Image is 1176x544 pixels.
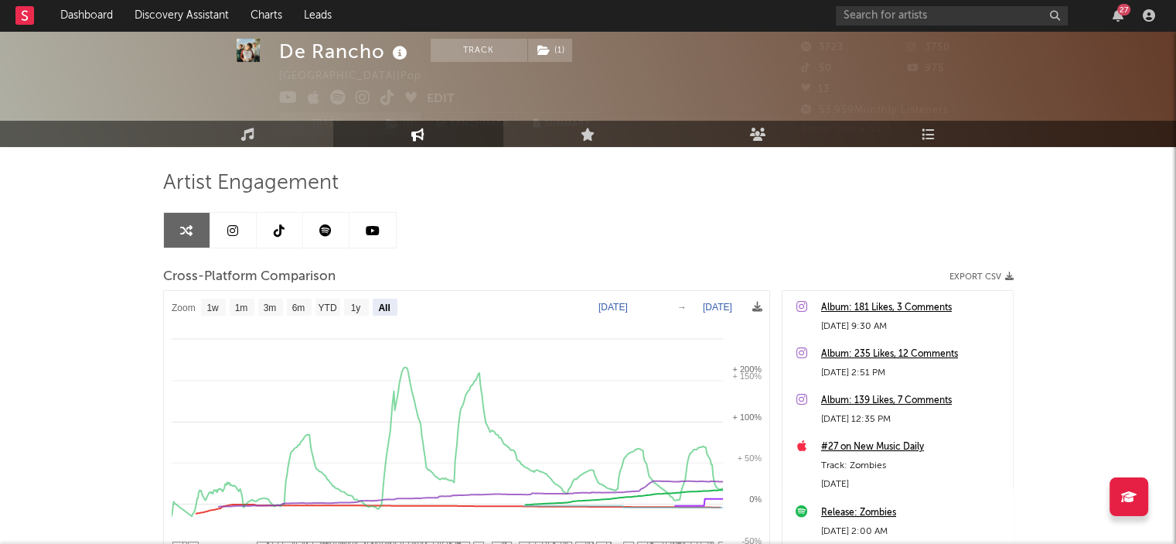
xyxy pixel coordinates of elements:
div: [DATE] [821,475,1005,494]
text: 1y [350,303,360,313]
a: Album: 235 Likes, 12 Comments [821,345,1005,364]
div: Track: Zombies [821,457,1005,475]
a: Album: 181 Likes, 3 Comments [821,299,1005,317]
button: Summary [525,112,598,135]
button: Track [431,39,527,62]
text: 0% [749,494,762,504]
div: [DATE] 12:35 PM [821,410,1005,429]
text: [DATE] [598,302,627,313]
span: 53.959 Monthly Listeners [801,105,949,115]
text: 1w [206,303,219,313]
span: 3750 [907,43,950,53]
text: 1m [234,303,247,313]
text: + 50% [737,453,762,463]
text: All [378,303,390,313]
span: 3723 [801,43,844,53]
button: Edit [427,90,455,109]
a: Album: 139 Likes, 7 Comments [821,392,1005,410]
text: YTD [318,303,336,313]
span: Cross-Platform Comparison [163,268,336,286]
span: Benchmark [450,115,509,134]
text: + 150% [732,371,762,380]
button: 27 [1113,9,1123,22]
div: 27 [1117,4,1130,15]
span: 50 [801,63,832,74]
div: [DATE] 9:30 AM [821,317,1005,336]
text: + 100% [732,412,762,422]
span: 13 [801,84,830,94]
text: + 200% [732,364,762,374]
button: Track [279,112,376,135]
a: Benchmark [428,112,517,135]
button: (1) [528,39,572,62]
text: → [677,302,686,313]
button: (1) [377,112,421,135]
text: 6m [291,303,305,313]
a: #27 on New Music Daily [821,438,1005,457]
input: Search for artists [836,6,1068,26]
span: Artist Engagement [163,174,339,193]
span: ( 1 ) [527,39,573,62]
button: Export CSV [949,272,1014,282]
span: 975 [907,63,944,74]
div: De Rancho [279,39,411,64]
span: ( 1 ) [376,112,421,135]
text: [DATE] [702,302,731,313]
div: [DATE] 2:00 AM [821,522,1005,541]
text: 3m [263,303,276,313]
a: Release: Zombies [821,504,1005,522]
div: [GEOGRAPHIC_DATA] | Pop [279,67,439,86]
div: [DATE] 2:51 PM [821,364,1005,382]
text: Zoom [172,303,196,313]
